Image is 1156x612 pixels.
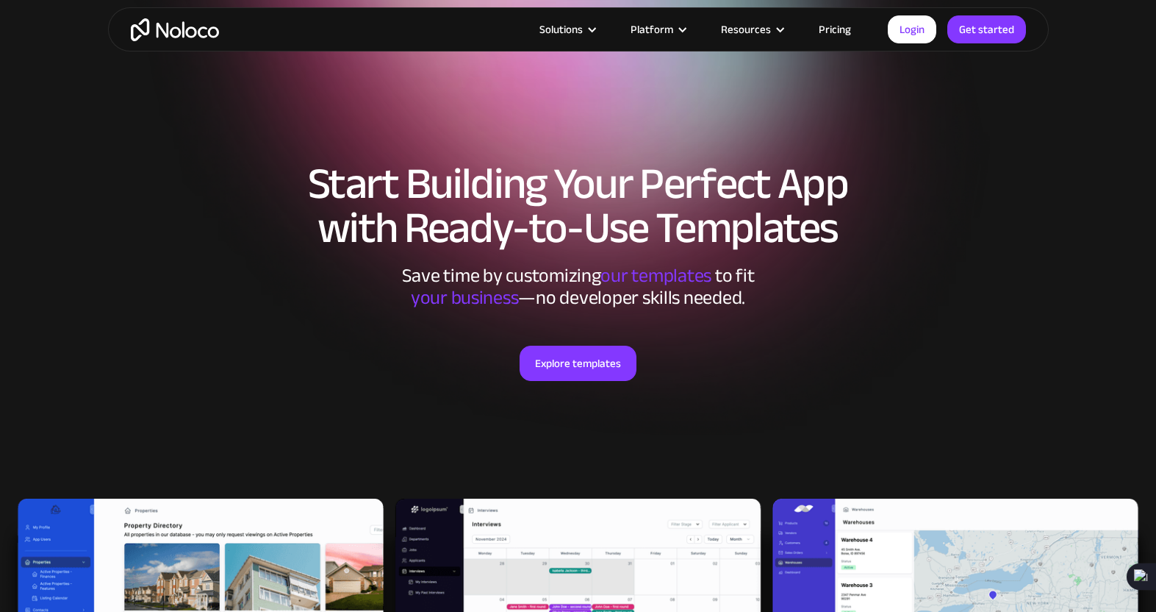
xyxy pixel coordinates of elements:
[600,257,711,293] span: our templates
[411,280,519,316] span: your business
[358,265,799,309] div: Save time by customizing to fit ‍ —no developer skills needed.
[131,18,219,41] a: home
[721,20,771,39] div: Resources
[631,20,673,39] div: Platform
[521,20,612,39] div: Solutions
[612,20,703,39] div: Platform
[800,20,869,39] a: Pricing
[123,162,1034,250] h1: Start Building Your Perfect App with Ready-to-Use Templates
[703,20,800,39] div: Resources
[888,15,936,43] a: Login
[947,15,1026,43] a: Get started
[520,346,636,381] a: Explore templates
[539,20,583,39] div: Solutions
